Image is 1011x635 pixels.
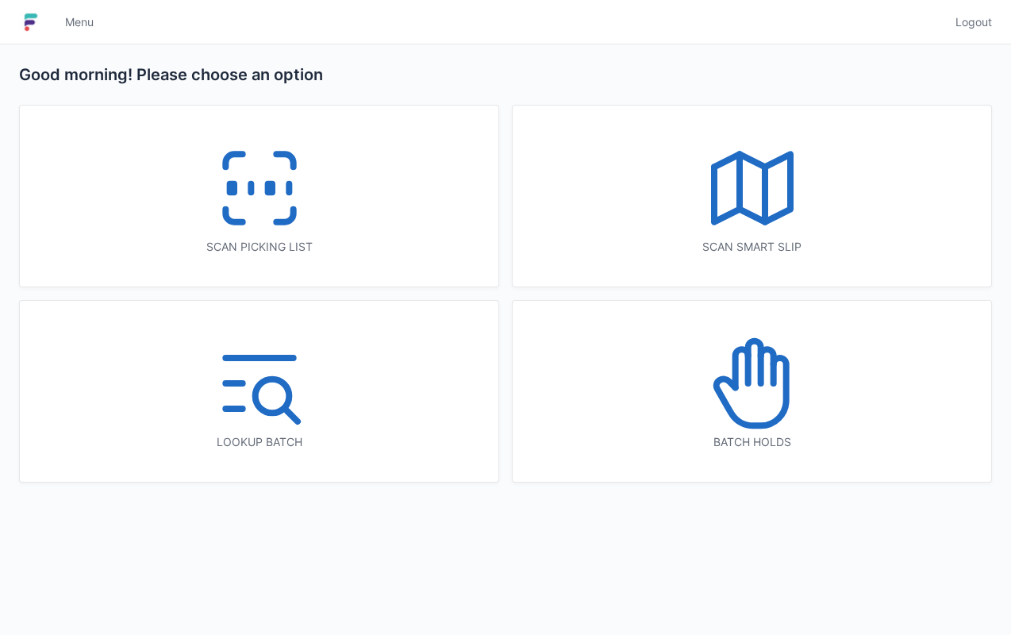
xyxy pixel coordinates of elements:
[544,434,959,450] div: Batch holds
[52,239,467,255] div: Scan picking list
[955,14,992,30] span: Logout
[946,8,992,37] a: Logout
[19,105,499,287] a: Scan picking list
[56,8,103,37] a: Menu
[512,300,992,483] a: Batch holds
[52,434,467,450] div: Lookup batch
[19,63,992,86] h2: Good morning! Please choose an option
[65,14,94,30] span: Menu
[19,10,43,35] img: logo-small.jpg
[19,300,499,483] a: Lookup batch
[544,239,959,255] div: Scan smart slip
[512,105,992,287] a: Scan smart slip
